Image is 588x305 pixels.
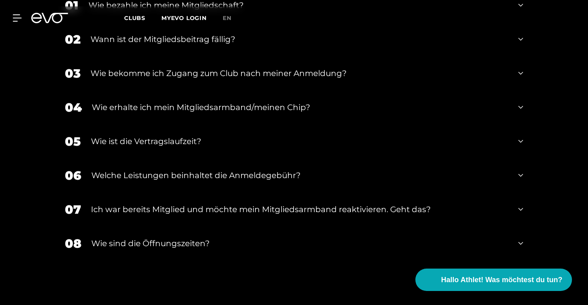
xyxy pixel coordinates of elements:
[65,235,81,253] div: 08
[91,203,508,215] div: Ich war bereits Mitglied und möchte mein Mitgliedsarmband reaktivieren. Geht das?
[65,132,81,150] div: 05
[92,101,508,113] div: Wie erhalte ich mein Mitgliedsarmband/meinen Chip?
[161,14,207,22] a: MYEVO LOGIN
[124,14,161,22] a: Clubs
[91,67,508,79] div: Wie bekomme ich Zugang zum Club nach meiner Anmeldung?
[91,33,508,45] div: Wann ist der Mitgliedsbeitrag fällig?
[441,275,562,285] span: Hallo Athlet! Was möchtest du tun?
[91,135,508,147] div: Wie ist die Vertragslaufzeit?
[91,237,508,249] div: Wie sind die Öffnungszeiten?
[91,169,508,181] div: Welche Leistungen beinhaltet die Anmeldegebühr?
[65,30,81,48] div: 02
[415,269,572,291] button: Hallo Athlet! Was möchtest du tun?
[124,14,145,22] span: Clubs
[223,14,232,22] span: en
[65,201,81,219] div: 07
[223,14,241,23] a: en
[65,64,81,82] div: 03
[65,98,82,116] div: 04
[65,167,81,185] div: 06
